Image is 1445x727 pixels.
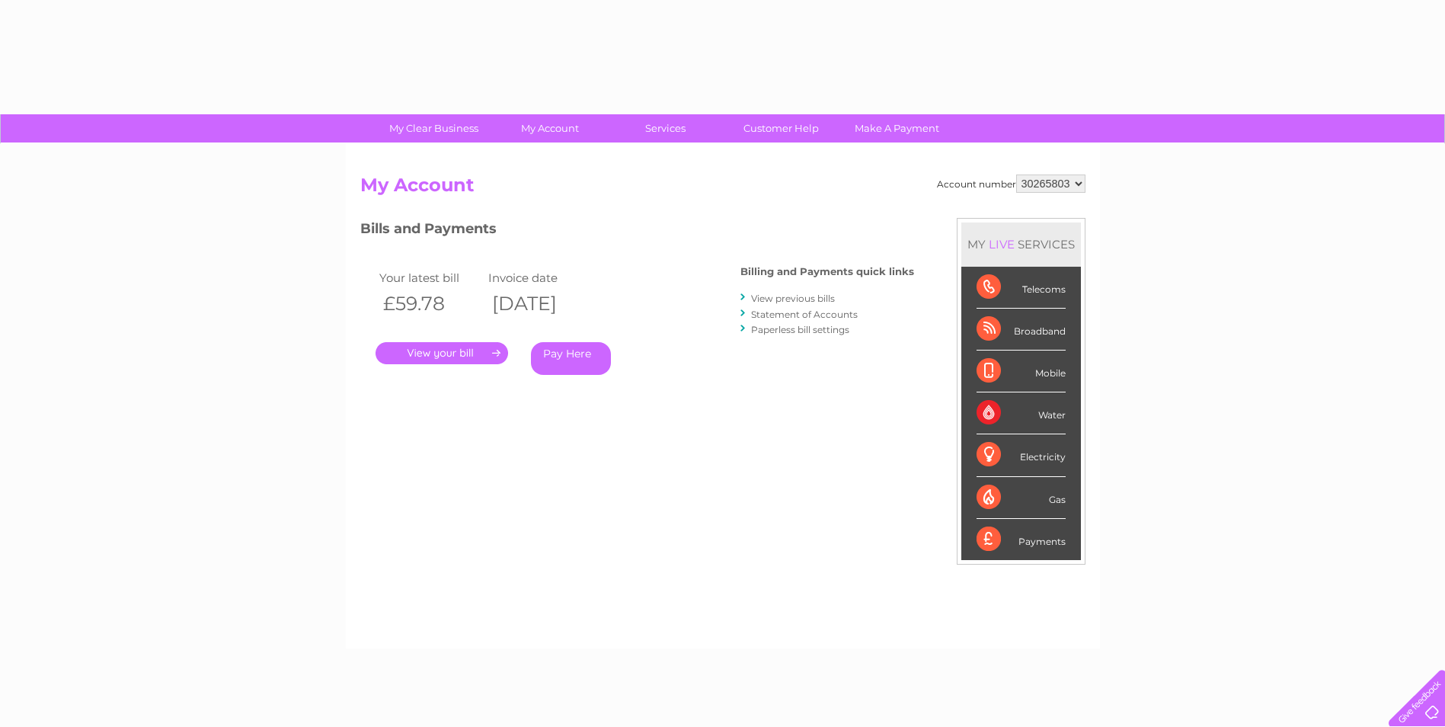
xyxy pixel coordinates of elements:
div: Mobile [977,351,1066,392]
div: Gas [977,477,1066,519]
div: Electricity [977,434,1066,476]
a: Make A Payment [834,114,960,143]
div: Telecoms [977,267,1066,309]
div: Account number [937,175,1085,193]
div: Water [977,392,1066,434]
a: View previous bills [751,293,835,304]
a: . [376,342,508,364]
h2: My Account [360,175,1085,203]
th: £59.78 [376,288,485,319]
td: Invoice date [484,267,594,288]
a: Paperless bill settings [751,324,849,335]
div: Broadband [977,309,1066,351]
div: Payments [977,519,1066,560]
th: [DATE] [484,288,594,319]
a: Services [603,114,728,143]
div: LIVE [986,237,1018,251]
a: Customer Help [718,114,844,143]
a: Statement of Accounts [751,309,858,320]
div: MY SERVICES [961,223,1081,266]
h4: Billing and Payments quick links [740,266,914,277]
h3: Bills and Payments [360,218,914,245]
a: My Account [487,114,612,143]
a: Pay Here [531,342,611,375]
td: Your latest bill [376,267,485,288]
a: My Clear Business [371,114,497,143]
